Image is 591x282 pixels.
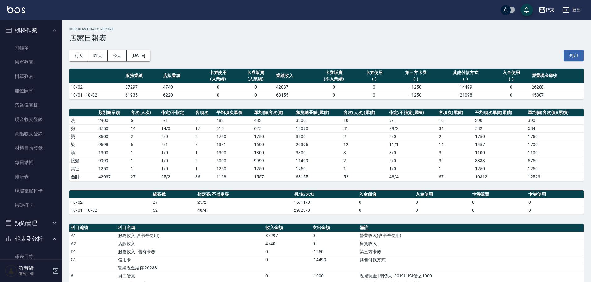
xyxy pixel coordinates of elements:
[19,265,50,271] h5: 許芳綺
[97,116,129,124] td: 2900
[196,206,293,214] td: 48/4
[388,141,437,149] td: 11 / 1
[527,198,584,206] td: 0
[69,83,124,91] td: 10/02
[201,76,235,82] div: (入業績)
[69,232,116,240] td: A1
[358,240,584,248] td: 售貨收入
[526,141,584,149] td: 1700
[264,248,311,256] td: 0
[527,190,584,198] th: 卡券使用
[437,157,473,165] td: 3
[237,91,274,99] td: 0
[252,109,294,117] th: 單均價(客次價)
[252,124,294,132] td: 625
[471,198,527,206] td: 0
[414,198,471,206] td: 0
[314,69,354,76] div: 卡券販賣
[160,157,194,165] td: 1 / 0
[395,76,437,82] div: (-)
[129,173,160,181] td: 27
[2,170,59,184] a: 排班表
[129,109,160,117] th: 客次(人次)
[2,84,59,98] a: 座位開單
[264,256,311,264] td: 0
[264,272,311,280] td: 0
[274,91,312,99] td: 68155
[342,149,388,157] td: 3
[69,173,97,181] td: 合計
[162,91,199,99] td: 6220
[124,91,162,99] td: 61935
[2,112,59,127] a: 現金收支登錄
[116,248,264,256] td: 服務收入 - 舊有卡券
[69,240,116,248] td: A2
[357,206,414,214] td: 0
[473,157,527,165] td: 3833
[215,173,252,181] td: 1168
[526,109,584,117] th: 單均價(客次價)(累積)
[388,109,437,117] th: 指定/不指定(累積)
[160,132,194,141] td: 2 / 0
[2,22,59,38] button: 櫃檯作業
[526,165,584,173] td: 1250
[252,132,294,141] td: 1750
[357,198,414,206] td: 0
[97,124,129,132] td: 8750
[2,184,59,198] a: 現場電腦打卡
[69,272,116,280] td: 6
[238,69,273,76] div: 卡券販賣
[129,116,160,124] td: 6
[116,256,264,264] td: 信用卡
[473,141,527,149] td: 1457
[69,69,584,99] table: a dense table
[124,83,162,91] td: 37297
[129,165,160,173] td: 1
[97,141,129,149] td: 9598
[88,50,108,61] button: 昨天
[358,248,584,256] td: 第三方卡券
[69,34,584,42] h3: 店家日報表
[358,256,584,264] td: 其他付款方式
[311,232,358,240] td: 0
[69,50,88,61] button: 前天
[471,206,527,214] td: 0
[473,124,527,132] td: 532
[2,215,59,231] button: 預約管理
[160,116,194,124] td: 5 / 1
[194,165,215,173] td: 1
[252,165,294,173] td: 1250
[2,231,59,247] button: 報表及分析
[69,256,116,264] td: G1
[116,240,264,248] td: 店販收入
[393,91,438,99] td: -1250
[437,132,473,141] td: 2
[294,109,342,117] th: 類別總業績(累積)
[473,109,527,117] th: 平均項次單價(累積)
[194,149,215,157] td: 1
[116,232,264,240] td: 服務收入(含卡券使用)
[151,198,196,206] td: 27
[342,165,388,173] td: 1
[151,190,196,198] th: 總客數
[160,165,194,173] td: 1 / 0
[564,50,584,61] button: 列印
[215,124,252,132] td: 515
[238,76,273,82] div: (入業績)
[414,190,471,198] th: 入金使用
[437,149,473,157] td: 3
[526,116,584,124] td: 390
[129,141,160,149] td: 6
[527,206,584,214] td: 0
[358,232,584,240] td: 營業收入(含卡券使用)
[473,149,527,157] td: 1100
[356,83,393,91] td: 0
[252,141,294,149] td: 1600
[69,116,97,124] td: 洗
[124,69,162,83] th: 服務業績
[440,76,491,82] div: (-)
[129,157,160,165] td: 1
[473,165,527,173] td: 1250
[69,224,116,232] th: 科目編號
[2,249,59,264] a: 報表目錄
